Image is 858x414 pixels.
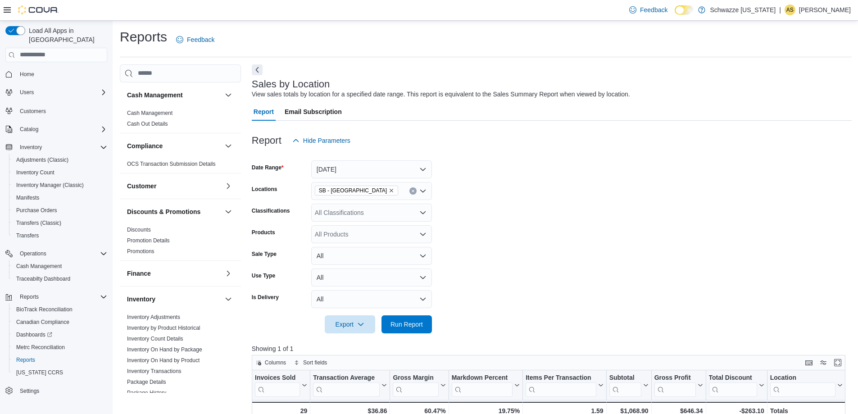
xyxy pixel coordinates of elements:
div: Gross Profit [654,374,695,382]
h3: Discounts & Promotions [127,207,200,216]
input: Dark Mode [675,5,694,15]
a: Inventory Transactions [127,368,182,374]
button: Next [252,64,263,75]
span: Inventory On Hand by Package [127,346,202,353]
label: Is Delivery [252,294,279,301]
span: Operations [20,250,46,257]
button: [DATE] [311,160,432,178]
span: Cash Management [16,263,62,270]
button: Reports [16,291,42,302]
a: Customers [16,106,50,117]
span: Purchase Orders [16,207,57,214]
button: Open list of options [419,187,427,195]
a: Cash Out Details [127,121,168,127]
h3: Finance [127,269,151,278]
span: Transfers [16,232,39,239]
label: Locations [252,186,277,193]
label: Sale Type [252,250,277,258]
div: Gross Profit [654,374,695,397]
button: Settings [2,384,111,397]
button: Manifests [9,191,111,204]
button: Run Report [381,315,432,333]
button: Compliance [223,141,234,151]
span: Adjustments (Classic) [16,156,68,164]
span: Cash Management [127,109,173,117]
span: Transfers (Classic) [13,218,107,228]
h3: Customer [127,182,156,191]
button: Inventory [16,142,45,153]
button: Enter fullscreen [832,357,843,368]
button: Operations [2,247,111,260]
a: Package History [127,390,166,396]
span: Reports [13,355,107,365]
span: Customers [20,108,46,115]
button: Location [770,374,843,397]
span: Cash Out Details [127,120,168,127]
button: All [311,247,432,265]
a: Cash Management [127,110,173,116]
button: Reports [9,354,111,366]
h3: Compliance [127,141,163,150]
a: Inventory Count Details [127,336,183,342]
button: Metrc Reconciliation [9,341,111,354]
span: Customers [16,105,107,116]
span: Washington CCRS [13,367,107,378]
a: Promotion Details [127,237,170,244]
button: Sort fields [291,357,331,368]
div: Cash Management [120,108,241,133]
span: Users [16,87,107,98]
label: Classifications [252,207,290,214]
a: Discounts [127,227,151,233]
span: Adjustments (Classic) [13,155,107,165]
span: [US_STATE] CCRS [16,369,63,376]
button: Cash Management [127,91,221,100]
span: Report [254,103,274,121]
span: Package Details [127,378,166,386]
div: Gross Margin [393,374,438,382]
span: Settings [20,387,39,395]
button: Adjustments (Classic) [9,154,111,166]
div: Markdown Percent [451,374,512,397]
button: Users [16,87,37,98]
span: Manifests [16,194,39,201]
a: Manifests [13,192,43,203]
button: Home [2,68,111,81]
button: Compliance [127,141,221,150]
span: Inventory Adjustments [127,314,180,321]
a: Dashboards [13,329,56,340]
a: Transfers [13,230,42,241]
span: Operations [16,248,107,259]
button: Catalog [2,123,111,136]
button: Finance [223,268,234,279]
span: Settings [16,385,107,396]
button: BioTrack Reconciliation [9,303,111,316]
span: Catalog [16,124,107,135]
span: Transfers (Classic) [16,219,61,227]
span: BioTrack Reconciliation [13,304,107,315]
p: Showing 1 of 1 [252,344,852,353]
button: Operations [16,248,50,259]
span: Transfers [13,230,107,241]
button: Customer [223,181,234,191]
span: Home [16,68,107,80]
span: Inventory Manager (Classic) [13,180,107,191]
p: | [779,5,781,15]
button: Hide Parameters [289,132,354,150]
button: Invoices Sold [255,374,307,397]
a: Dashboards [9,328,111,341]
a: Inventory On Hand by Product [127,357,200,364]
h3: Report [252,135,281,146]
span: Users [20,89,34,96]
button: [US_STATE] CCRS [9,366,111,379]
div: Total Discount [708,374,757,397]
span: SB - [GEOGRAPHIC_DATA] [319,186,387,195]
a: [US_STATE] CCRS [13,367,67,378]
span: Run Report [390,320,423,329]
a: Package Details [127,379,166,385]
button: Catalog [16,124,42,135]
a: Settings [16,386,43,396]
span: Promotions [127,248,154,255]
span: Feedback [187,35,214,44]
